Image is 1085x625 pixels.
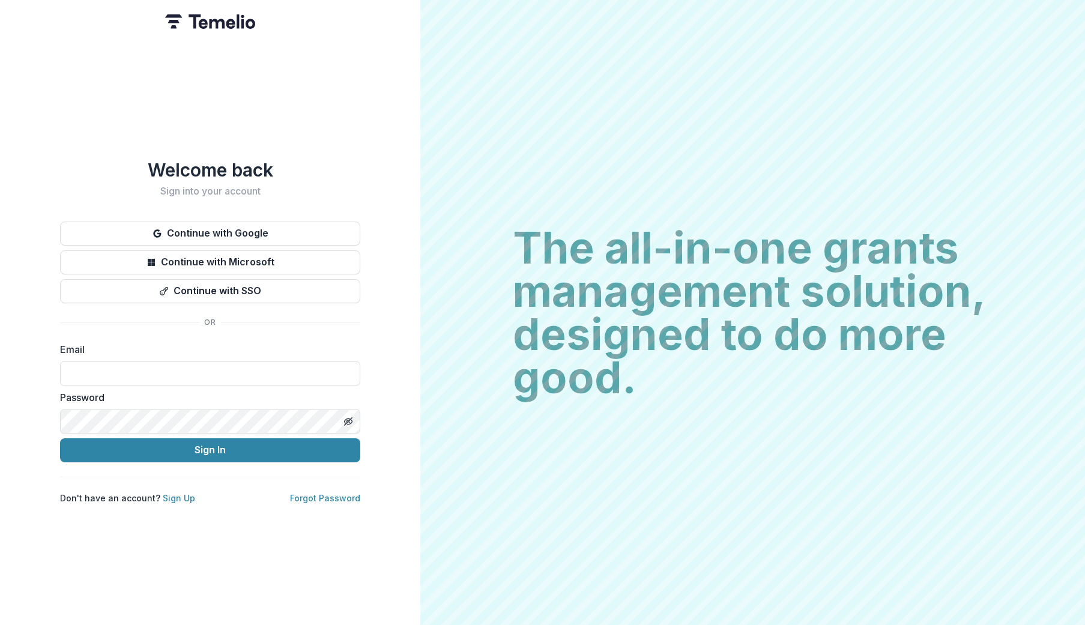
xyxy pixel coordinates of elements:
[163,493,195,503] a: Sign Up
[60,250,360,274] button: Continue with Microsoft
[165,14,255,29] img: Temelio
[60,342,353,357] label: Email
[60,186,360,197] h2: Sign into your account
[60,159,360,181] h1: Welcome back
[60,438,360,462] button: Sign In
[339,412,358,431] button: Toggle password visibility
[60,492,195,504] p: Don't have an account?
[60,279,360,303] button: Continue with SSO
[290,493,360,503] a: Forgot Password
[60,222,360,246] button: Continue with Google
[60,390,353,405] label: Password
